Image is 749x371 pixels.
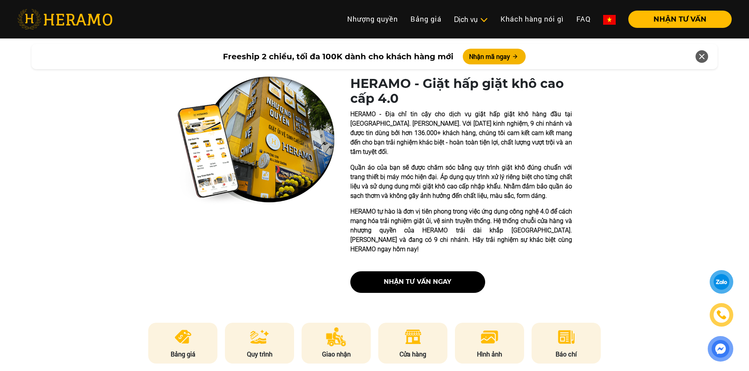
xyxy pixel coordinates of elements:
button: nhận tư vấn ngay [350,271,485,293]
img: pricing.png [173,327,193,346]
p: Cửa hàng [378,349,447,359]
img: subToggleIcon [480,16,488,24]
p: Hình ảnh [455,349,524,359]
p: Báo chí [532,349,601,359]
img: delivery.png [326,327,346,346]
img: image.png [480,327,499,346]
p: Bảng giá [148,349,217,359]
img: process.png [250,327,269,346]
button: Nhận mã ngay [463,49,526,64]
img: heramo-quality-banner [177,76,335,205]
a: Khách hàng nói gì [494,11,570,27]
p: Giao nhận [302,349,371,359]
p: HERAMO tự hào là đơn vị tiên phong trong việc ứng dụng công nghệ 4.0 để cách mạng hóa trải nghiệm... [350,207,572,254]
img: vn-flag.png [603,15,616,25]
a: FAQ [570,11,597,27]
div: Dịch vụ [454,14,488,25]
img: store.png [403,327,423,346]
p: HERAMO - Địa chỉ tin cậy cho dịch vụ giặt hấp giặt khô hàng đầu tại [GEOGRAPHIC_DATA]. [PERSON_NA... [350,110,572,157]
a: phone-icon [710,303,733,326]
img: heramo-logo.png [17,9,112,29]
p: Quần áo của bạn sẽ được chăm sóc bằng quy trình giặt khô đúng chuẩn với trang thiết bị máy móc hi... [350,163,572,201]
span: Freeship 2 chiều, tối đa 100K dành cho khách hàng mới [223,51,453,62]
img: phone-icon [717,310,726,320]
a: Bảng giá [404,11,448,27]
img: news.png [557,327,576,346]
a: Nhượng quyền [341,11,404,27]
h1: HERAMO - Giặt hấp giặt khô cao cấp 4.0 [350,76,572,106]
a: NHẬN TƯ VẤN [622,16,732,23]
button: NHẬN TƯ VẤN [628,11,732,28]
p: Quy trình [225,349,294,359]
